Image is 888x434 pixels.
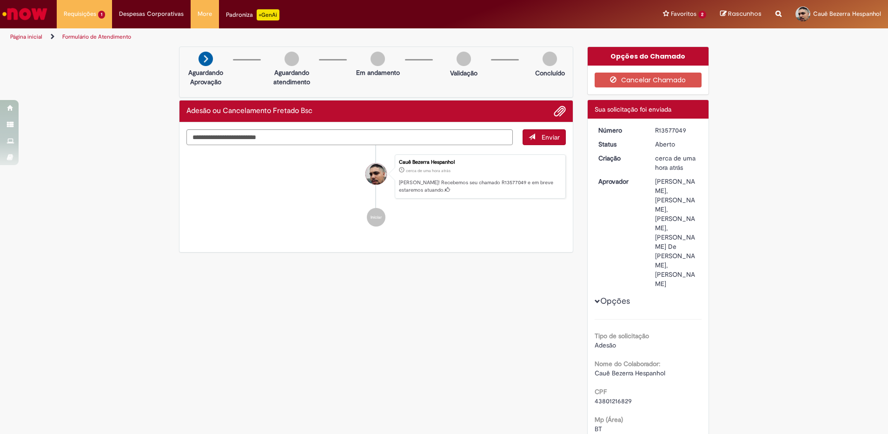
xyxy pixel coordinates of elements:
p: Em andamento [356,68,400,77]
div: Cauê Bezerra Hespanhol [399,160,561,165]
textarea: Digite sua mensagem aqui... [186,129,513,145]
p: Concluído [535,68,565,78]
li: Cauê Bezerra Hespanhol [186,154,566,199]
img: img-circle-grey.png [543,52,557,66]
span: cerca de uma hora atrás [655,154,696,172]
span: More [198,9,212,19]
dt: Criação [591,154,649,163]
span: Adesão [595,341,616,349]
time: 29/09/2025 13:58:13 [406,168,451,174]
a: Formulário de Atendimento [62,33,131,40]
span: Sua solicitação foi enviada [595,105,671,114]
div: Padroniza [226,9,279,20]
dt: Status [591,140,649,149]
span: cerca de uma hora atrás [406,168,451,174]
div: [PERSON_NAME], [PERSON_NAME], [PERSON_NAME], [PERSON_NAME] De [PERSON_NAME], [PERSON_NAME] [655,177,698,288]
dt: Aprovador [591,177,649,186]
ul: Trilhas de página [7,28,585,46]
span: BT [595,425,602,433]
span: Cauê Bezerra Hespanhol [595,369,665,377]
p: Aguardando atendimento [269,68,314,87]
div: R13577049 [655,126,698,135]
span: Cauê Bezerra Hespanhol [813,10,881,18]
button: Adicionar anexos [554,105,566,117]
p: Validação [450,68,477,78]
h2: Adesão ou Cancelamento Fretado Bsc Histórico de tíquete [186,107,312,115]
span: 1 [98,11,105,19]
span: Rascunhos [728,9,762,18]
img: img-circle-grey.png [371,52,385,66]
span: Requisições [64,9,96,19]
b: Mp (Área) [595,415,623,424]
img: ServiceNow [1,5,49,23]
a: Página inicial [10,33,42,40]
div: Aberto [655,140,698,149]
span: Favoritos [671,9,696,19]
img: img-circle-grey.png [457,52,471,66]
dt: Número [591,126,649,135]
img: img-circle-grey.png [285,52,299,66]
p: Aguardando Aprovação [183,68,228,87]
b: Nome do Colaborador: [595,360,660,368]
p: [PERSON_NAME]! Recebemos seu chamado R13577049 e em breve estaremos atuando. [399,179,561,194]
button: Enviar [523,129,566,145]
img: arrow-next.png [199,52,213,66]
b: Tipo de solicitação [595,332,649,340]
div: 29/09/2025 13:58:13 [655,154,698,172]
ul: Histórico de tíquete [186,145,566,236]
span: Despesas Corporativas [119,9,184,19]
p: +GenAi [257,9,279,20]
div: Cauê Bezerra Hespanhol [365,163,387,185]
a: Rascunhos [720,10,762,19]
div: Opções do Chamado [588,47,709,66]
span: 2 [698,11,706,19]
button: Cancelar Chamado [595,73,702,87]
b: CPF [595,387,607,396]
span: 43801216829 [595,397,632,405]
span: Enviar [542,133,560,141]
